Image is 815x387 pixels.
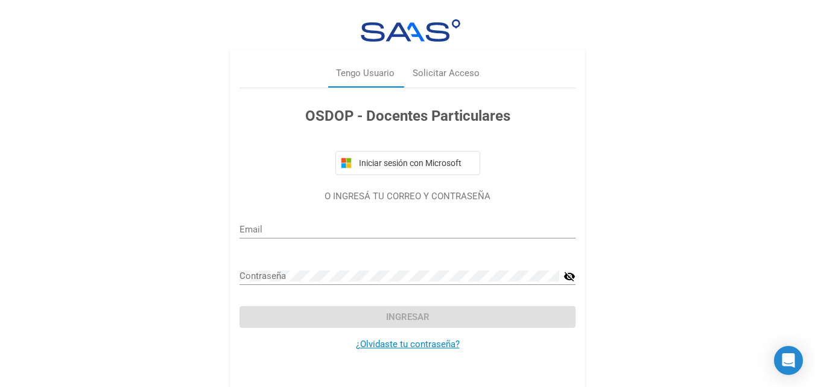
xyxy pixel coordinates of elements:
div: Tengo Usuario [336,66,395,80]
span: Ingresar [386,312,430,322]
button: Ingresar [239,306,576,328]
mat-icon: visibility_off [563,269,576,284]
span: Iniciar sesión con Microsoft [357,158,475,168]
div: Solicitar Acceso [413,66,480,80]
a: ¿Olvidaste tu contraseña? [356,339,460,350]
div: Open Intercom Messenger [774,346,803,375]
p: O INGRESÁ TU CORREO Y CONTRASEÑA [239,190,576,203]
h3: OSDOP - Docentes Particulares [239,105,576,127]
button: Iniciar sesión con Microsoft [335,151,480,175]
